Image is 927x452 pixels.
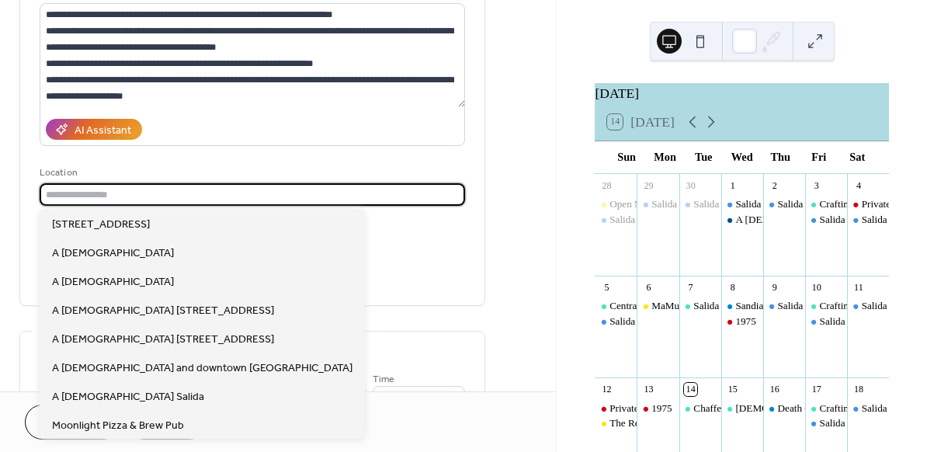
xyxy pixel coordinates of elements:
div: Salida Moth [847,402,889,415]
div: Salida Theatre Project load in [651,197,773,211]
div: Private rehearsal [595,402,637,415]
div: Private rehearsal [847,197,889,211]
div: 2 [768,179,781,192]
div: Crafting Circle [805,402,847,415]
div: MaMuse has been canceled [651,299,764,313]
div: Wed [723,141,762,173]
div: Salida Moth [820,416,870,430]
div: Death Cafe [778,402,825,415]
div: Salida Theatre Project presents "Baby with the bath water" [763,299,805,313]
div: 6 [642,281,655,294]
div: Crafting Circle [820,299,881,313]
div: Salida Theatre Project load in [637,197,679,211]
div: Crafting Circle [820,197,881,211]
div: Crafting Circle [805,299,847,313]
div: 29 [642,179,655,192]
div: 12 [600,383,613,396]
div: Open Mic [609,197,651,211]
div: 3 [810,179,823,192]
div: 9 [768,281,781,294]
div: 8 [726,281,739,294]
div: Location [40,165,462,181]
div: 1975 [721,315,763,329]
div: MaMuse has been canceled [637,299,679,313]
div: Salida Theatre Project Rehearsal [693,197,827,211]
div: Fri [800,141,838,173]
div: Mon [646,141,685,173]
span: A [DEMOGRAPHIC_DATA] [STREET_ADDRESS] [52,303,274,319]
div: Salida Moth Dress Rehearsal [693,299,812,313]
div: AI Assistant [75,123,131,139]
div: 13 [642,383,655,396]
button: Cancel [25,405,120,440]
div: Salida Theatre Project presents "Baby with the bath water" [595,315,637,329]
div: 28 [600,179,613,192]
div: The ReMemberers [609,416,686,430]
div: Sun [607,141,646,173]
div: 1975 [651,402,672,415]
div: Central [US_STATE] Humanist [609,299,739,313]
div: Salida Theatre Project Load in [595,213,637,227]
div: Salida Theatre Project Rehearsal [778,197,911,211]
div: Thu [761,141,800,173]
div: The ReMemberers [595,416,637,430]
span: [STREET_ADDRESS] [52,217,150,233]
div: 1 [726,179,739,192]
div: Salida Theatre Project Rehearsal [763,197,805,211]
span: A [DEMOGRAPHIC_DATA] [52,245,174,262]
span: A [DEMOGRAPHIC_DATA] [52,274,174,290]
div: 15 [726,383,739,396]
div: Crafting Circle [820,402,881,415]
div: Salida Theatre Project Load in [609,213,734,227]
div: A [DEMOGRAPHIC_DATA] Board Meeting [735,213,922,227]
div: 18 [852,383,865,396]
div: Central Colorado Humanist [595,299,637,313]
div: Salida Theatre Project Rehearsal [679,197,721,211]
div: Salida Theatre Project Rehearsal [721,197,763,211]
div: A Church Board Meeting [721,213,763,227]
span: A [DEMOGRAPHIC_DATA] [STREET_ADDRESS] [52,332,274,348]
div: Sandia Hearing Aid Center [735,299,845,313]
div: 11 [852,281,865,294]
span: A [DEMOGRAPHIC_DATA] Salida [52,389,204,405]
div: Crafting Circle [805,197,847,211]
div: Salida Theatre Project presents "Baby with the bath water" [805,315,847,329]
div: 7 [684,281,697,294]
div: Salida Theatre Project presents "Baby with the bath water" [847,213,889,227]
div: Private rehearsal [609,402,678,415]
div: Salida Moth Dress Rehearsal [679,299,721,313]
div: Chaffee County Women Who Care [693,402,836,415]
div: Death Cafe [763,402,805,415]
div: Shamanic Healing Circle with Sarah Sol [721,402,763,415]
div: Open Mic [595,197,637,211]
span: Moonlight Pizza & Brew Pub [52,418,184,434]
div: 1975 [637,402,679,415]
button: AI Assistant [46,119,142,140]
div: Sandia Hearing Aid Center [721,299,763,313]
div: 5 [600,281,613,294]
div: [DATE] [595,83,889,103]
div: Salida Moth [805,416,847,430]
span: A [DEMOGRAPHIC_DATA] and downtown [GEOGRAPHIC_DATA] [52,360,352,377]
div: Salida Theatre Project Rehearsal [735,197,869,211]
span: Time [373,371,394,388]
div: Salida Theatre Project presents "Baby with the bath water" [847,299,889,313]
div: Salida Theatre Project presents "Baby with the bath water" [609,315,850,329]
div: 17 [810,383,823,396]
div: 4 [852,179,865,192]
div: 16 [768,383,781,396]
div: Salida Moth [862,402,912,415]
div: Chaffee County Women Who Care [679,402,721,415]
div: Tue [684,141,723,173]
div: 14 [684,383,697,396]
div: 1975 [735,315,755,329]
div: Salida Theatre Project presents "Baby with the bath water" [805,213,847,227]
div: Sat [838,141,877,173]
div: 30 [684,179,697,192]
div: 10 [810,281,823,294]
